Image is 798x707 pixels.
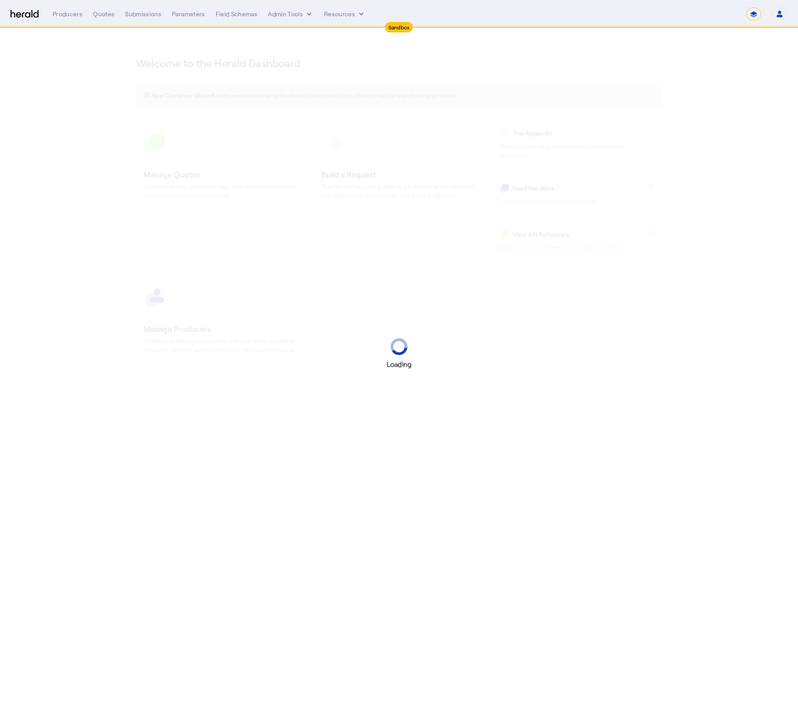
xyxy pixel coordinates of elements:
button: internal dropdown menu [268,10,313,18]
img: Herald Logo [11,10,39,18]
div: Quotes [93,10,114,18]
div: Sandbox [385,22,413,32]
div: Producers [53,10,82,18]
button: Resources dropdown menu [324,10,366,18]
div: Parameters [172,10,205,18]
div: Field Schemas [216,10,258,18]
div: Submissions [125,10,161,18]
